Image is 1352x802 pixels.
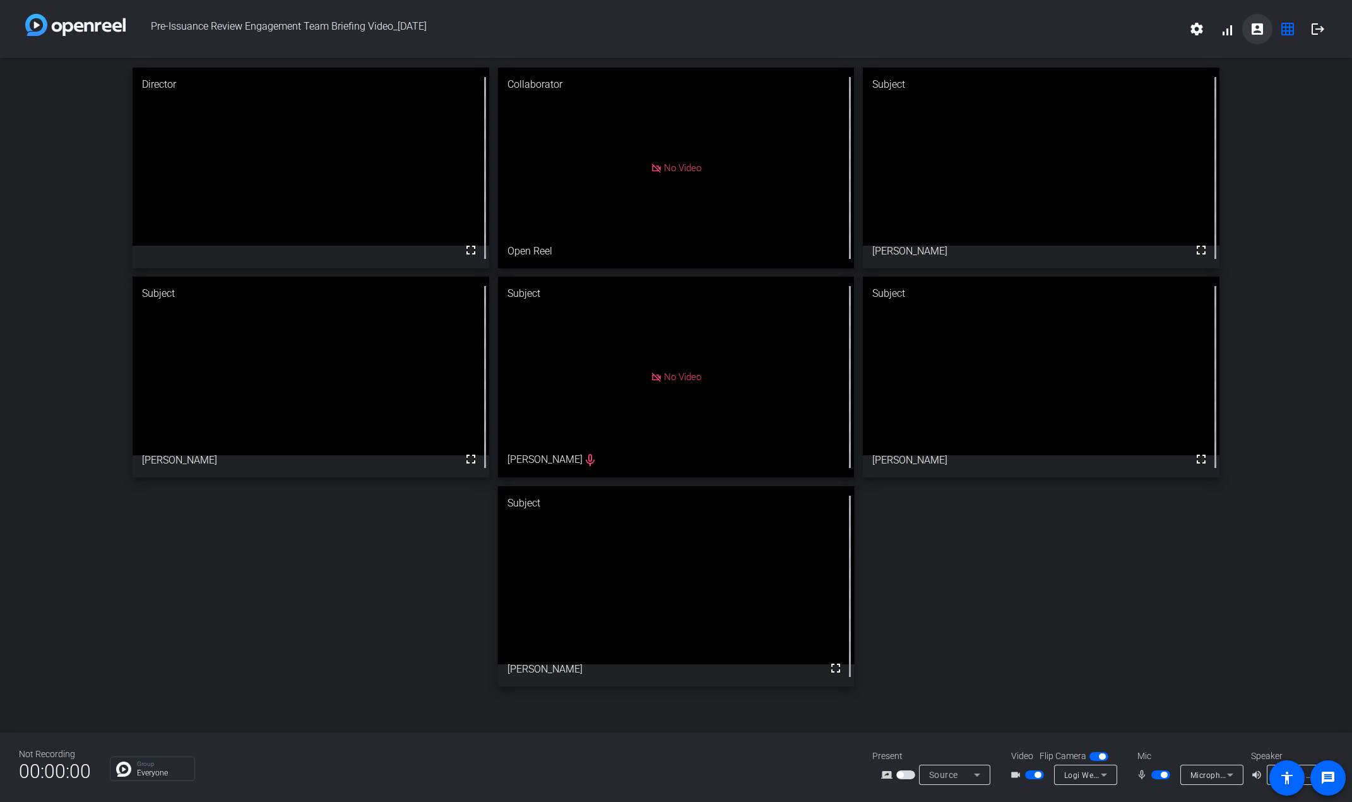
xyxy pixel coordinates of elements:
[137,761,188,767] p: Group
[133,277,489,311] div: Subject
[126,14,1182,44] span: Pre-Issuance Review Engagement Team Briefing Video_[DATE]
[863,277,1219,311] div: Subject
[19,748,91,761] div: Not Recording
[1189,21,1204,37] mat-icon: settings
[1212,14,1242,44] button: signal_cellular_alt
[1010,767,1025,782] mat-icon: videocam_outline
[664,162,701,174] span: No Video
[664,371,701,383] span: No Video
[137,769,188,777] p: Everyone
[929,770,958,780] span: Source
[1194,452,1209,467] mat-icon: fullscreen
[498,68,855,102] div: Collaborator
[498,277,855,311] div: Subject
[872,750,999,763] div: Present
[1011,750,1033,763] span: Video
[463,242,478,258] mat-icon: fullscreen
[116,762,131,777] img: Chat Icon
[1251,750,1327,763] div: Speaker
[1040,750,1086,763] span: Flip Camera
[1280,21,1295,37] mat-icon: grid_on
[1310,21,1325,37] mat-icon: logout
[133,68,489,102] div: Director
[19,756,91,787] span: 00:00:00
[1194,242,1209,258] mat-icon: fullscreen
[1064,770,1189,780] span: Logi Webcam C920e (046d:08b6)
[1251,767,1266,782] mat-icon: volume_up
[828,661,843,676] mat-icon: fullscreen
[1125,750,1251,763] div: Mic
[1136,767,1151,782] mat-icon: mic_none
[1279,770,1295,786] mat-icon: accessibility
[863,68,1219,102] div: Subject
[498,486,855,520] div: Subject
[25,14,126,36] img: white-gradient.svg
[463,452,478,467] mat-icon: fullscreen
[881,767,896,782] mat-icon: screen_share_outline
[1320,770,1336,786] mat-icon: message
[1250,21,1265,37] mat-icon: account_box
